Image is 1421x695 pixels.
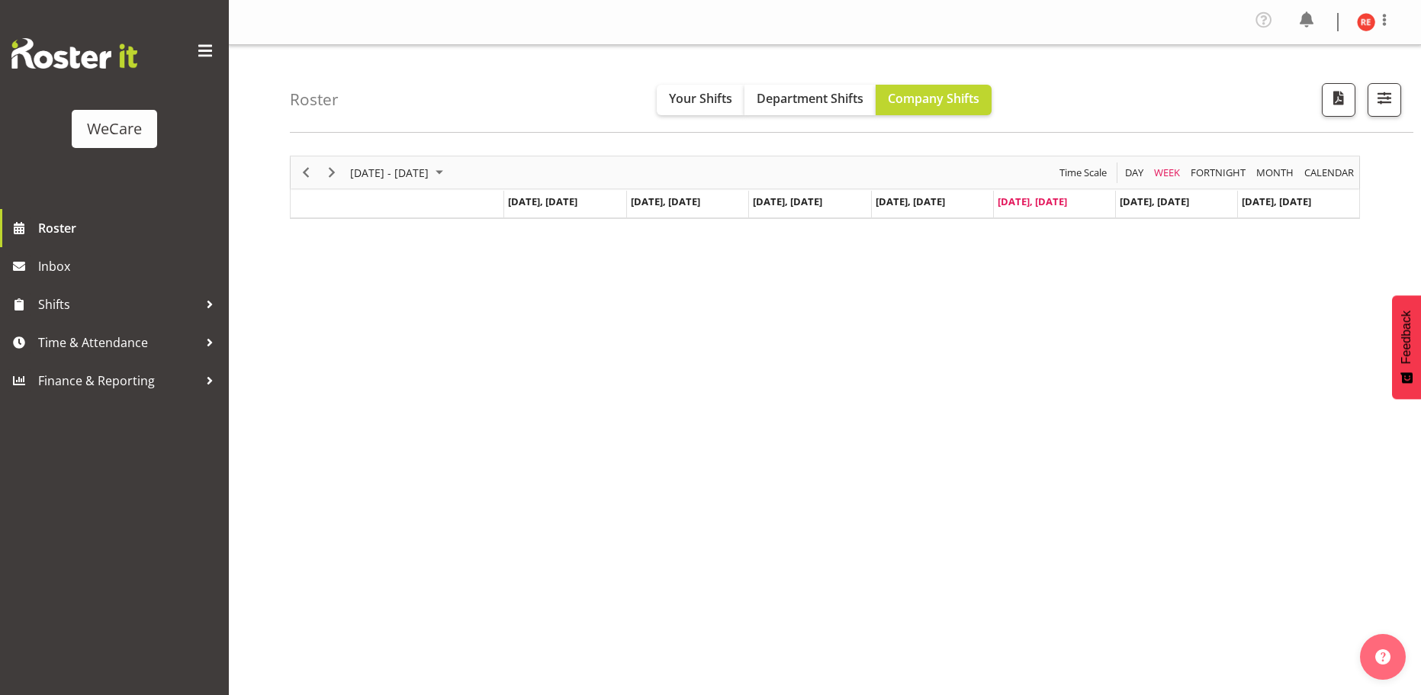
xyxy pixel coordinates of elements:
[322,163,342,182] button: Next
[1357,13,1375,31] img: rachel-els10463.jpg
[1302,163,1357,182] button: Month
[757,90,863,107] span: Department Shifts
[38,217,221,240] span: Roster
[1303,163,1355,182] span: calendar
[1188,163,1249,182] button: Fortnight
[1254,163,1297,182] button: Timeline Month
[753,195,822,208] span: [DATE], [DATE]
[349,163,430,182] span: [DATE] - [DATE]
[657,85,744,115] button: Your Shifts
[1242,195,1311,208] span: [DATE], [DATE]
[1123,163,1146,182] button: Timeline Day
[1368,83,1401,117] button: Filter Shifts
[38,255,221,278] span: Inbox
[296,163,317,182] button: Previous
[290,91,339,108] h4: Roster
[38,293,198,316] span: Shifts
[888,90,979,107] span: Company Shifts
[293,156,319,188] div: Previous
[1120,195,1189,208] span: [DATE], [DATE]
[1152,163,1183,182] button: Timeline Week
[1058,163,1108,182] span: Time Scale
[1153,163,1181,182] span: Week
[1375,649,1390,664] img: help-xxl-2.png
[1057,163,1110,182] button: Time Scale
[38,331,198,354] span: Time & Attendance
[1124,163,1145,182] span: Day
[508,195,577,208] span: [DATE], [DATE]
[1400,310,1413,364] span: Feedback
[38,369,198,392] span: Finance & Reporting
[1392,295,1421,399] button: Feedback - Show survey
[744,85,876,115] button: Department Shifts
[998,195,1067,208] span: [DATE], [DATE]
[11,38,137,69] img: Rosterit website logo
[348,163,450,182] button: September 01 - 07, 2025
[290,156,1360,219] div: Timeline Week of September 5, 2025
[1189,163,1247,182] span: Fortnight
[876,85,992,115] button: Company Shifts
[631,195,700,208] span: [DATE], [DATE]
[1255,163,1295,182] span: Month
[1322,83,1355,117] button: Download a PDF of the roster according to the set date range.
[87,117,142,140] div: WeCare
[669,90,732,107] span: Your Shifts
[319,156,345,188] div: Next
[876,195,945,208] span: [DATE], [DATE]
